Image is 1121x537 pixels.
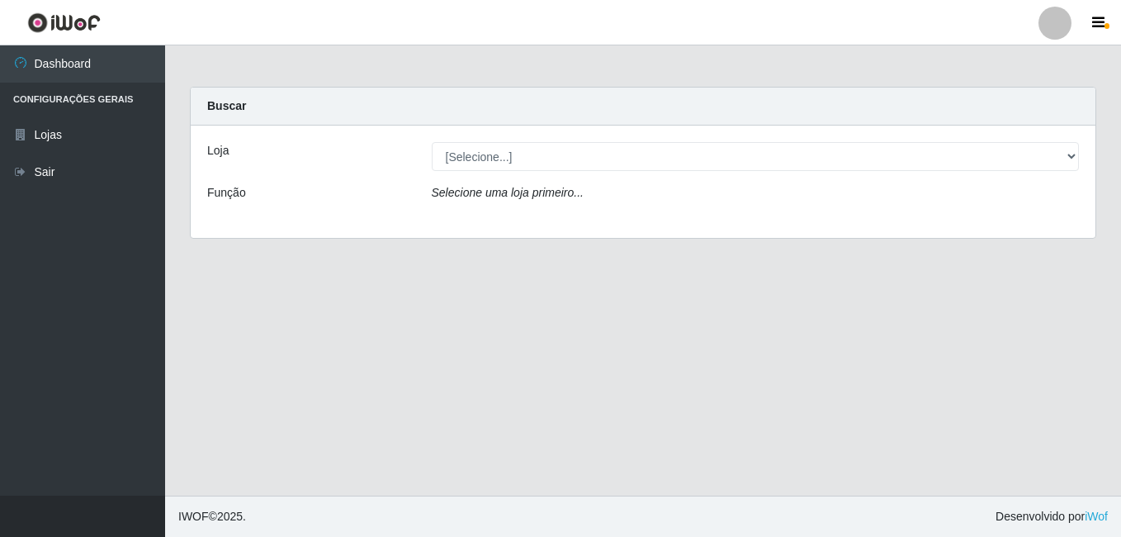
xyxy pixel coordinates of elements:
[178,510,209,523] span: IWOF
[432,186,584,199] i: Selecione uma loja primeiro...
[178,508,246,525] span: © 2025 .
[1085,510,1108,523] a: iWof
[996,508,1108,525] span: Desenvolvido por
[207,99,246,112] strong: Buscar
[27,12,101,33] img: CoreUI Logo
[207,142,229,159] label: Loja
[207,184,246,202] label: Função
